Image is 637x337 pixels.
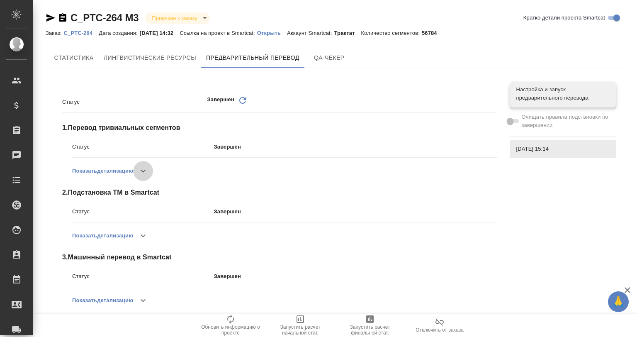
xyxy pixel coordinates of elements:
[214,143,497,151] p: Завершен
[265,314,335,337] button: Запустить расчет начальной стат.
[180,30,257,36] p: Ссылка на проект в Smartcat:
[611,293,625,310] span: 🙏
[522,113,610,129] span: Очищать правила подстановки по завершении
[140,30,180,36] p: [DATE] 14:32
[207,95,234,108] p: Завершен
[104,53,196,63] span: Лингвистические ресурсы
[62,123,497,133] span: 1 . Перевод тривиальных сегментов
[62,188,497,198] span: 2 . Подстановка ТМ в Smartcat
[523,14,605,22] span: Кратко детали проекта Smartcat
[510,140,616,158] div: [DATE] 15:14
[201,324,260,336] span: Обновить информацию о проекте
[422,30,443,36] p: 56784
[72,272,214,281] p: Статус
[287,30,334,36] p: Аккаунт Smartcat:
[416,327,464,333] span: Отключить от заказа
[510,81,616,106] div: Настройка и запуск предварительного перевода
[72,143,214,151] p: Статус
[63,29,99,36] a: C_PTC-264
[334,30,361,36] p: Трактат
[72,161,133,181] button: Показатьдетализацию
[145,12,209,24] div: Привязан к заказу
[72,208,214,216] p: Статус
[99,30,139,36] p: Дата создания:
[214,208,497,216] p: Завершен
[54,53,94,63] span: Cтатистика
[340,324,400,336] span: Запустить расчет финальной стат.
[270,324,330,336] span: Запустить расчет начальной стат.
[63,30,99,36] p: C_PTC-264
[46,13,56,23] button: Скопировать ссылку для ЯМессенджера
[516,85,610,102] span: Настройка и запуск предварительного перевода
[214,272,497,281] p: Завершен
[46,30,63,36] p: Заказ:
[309,53,349,63] span: QA-чекер
[72,291,133,310] button: Показатьдетализацию
[257,29,287,36] a: Открыть
[58,13,68,23] button: Скопировать ссылку
[62,98,207,106] p: Статус
[71,12,139,23] a: C_PTC-264 M3
[257,30,287,36] p: Открыть
[608,291,629,312] button: 🙏
[72,226,133,246] button: Показатьдетализацию
[196,314,265,337] button: Обновить информацию о проекте
[361,30,422,36] p: Количество сегментов:
[516,145,610,153] span: [DATE] 15:14
[335,314,405,337] button: Запустить расчет финальной стат.
[149,15,199,22] button: Привязан к заказу
[206,53,299,63] span: Предварительный перевод
[62,252,497,262] span: 3 . Машинный перевод в Smartcat
[405,314,474,337] button: Отключить от заказа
